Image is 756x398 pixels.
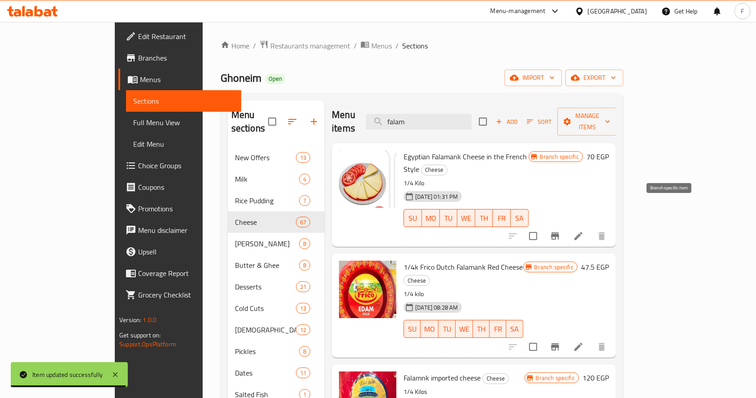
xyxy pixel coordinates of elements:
div: items [296,324,310,335]
div: Cheese67 [228,211,325,233]
a: Edit Restaurant [118,26,241,47]
nav: breadcrumb [221,40,623,52]
a: Coverage Report [118,262,241,284]
div: Dates11 [228,362,325,384]
span: Choice Groups [138,160,234,171]
span: Rice Pudding [235,195,299,206]
span: 12 [296,326,310,334]
span: 1/4k Frico Dutch Falamank Red Cheese [404,260,523,274]
div: Cheese [421,165,448,175]
span: Cheese [404,276,430,286]
span: Sort sections [282,111,303,132]
div: Halawa [235,324,296,335]
a: Menu disclaimer [118,219,241,241]
a: Grocery Checklist [118,284,241,306]
span: 11 [296,369,310,377]
span: [DEMOGRAPHIC_DATA] [235,324,296,335]
span: TH [477,323,486,336]
span: Manage items [565,110,610,133]
span: Coverage Report [138,268,234,279]
span: WE [461,212,472,225]
h2: Menu sections [231,108,269,135]
span: Sort [527,117,552,127]
div: Cold Cuts13 [228,297,325,319]
span: Open [265,75,286,83]
button: MO [421,320,439,338]
button: Sort [525,115,554,129]
span: Add item [492,115,521,129]
span: TU [443,212,454,225]
div: items [299,346,310,357]
span: Cheese [421,165,447,175]
div: Ghoneim Yoghurt [235,238,299,249]
button: SA [506,320,523,338]
span: Menu disclaimer [138,225,234,236]
span: Edit Restaurant [138,31,234,42]
button: SU [404,209,421,227]
div: items [296,217,310,227]
span: Branches [138,52,234,63]
a: Restaurants management [260,40,350,52]
div: Desserts21 [228,276,325,297]
a: Edit menu item [573,231,584,241]
span: New Offers [235,152,296,163]
div: Cheese [482,373,509,384]
span: Grocery Checklist [138,289,234,300]
div: [DEMOGRAPHIC_DATA]12 [228,319,325,341]
button: TU [439,320,455,338]
button: WE [457,209,475,227]
span: Select section [474,112,492,131]
button: MO [422,209,440,227]
span: Select to update [524,337,543,356]
a: Edit menu item [573,341,584,352]
input: search [366,114,472,130]
a: Menus [361,40,392,52]
span: Menus [140,74,234,85]
span: Coupons [138,182,234,192]
li: / [395,40,399,51]
a: Sections [126,90,241,112]
p: 1/4 kilo [404,289,523,300]
img: 1/4k Frico Dutch Falamank Red Cheese [339,261,396,318]
button: Add section [303,111,325,132]
h6: 120 EGP [582,372,609,384]
h6: 70 EGP [587,150,609,163]
span: 4 [300,175,310,184]
li: / [253,40,256,51]
span: Dates [235,367,296,378]
div: Cold Cuts [235,303,296,314]
div: Rice Pudding7 [228,190,325,211]
button: Branch-specific-item [544,336,566,358]
a: Edit Menu [126,133,241,155]
span: Restaurants management [270,40,350,51]
button: import [504,70,562,86]
a: Coupons [118,176,241,198]
a: Upsell [118,241,241,262]
span: import [512,72,555,83]
span: F [741,6,744,16]
span: WE [459,323,469,336]
span: MO [426,212,436,225]
span: Egyptian Falamank Cheese in the French Style [404,150,527,176]
button: Add [492,115,521,129]
span: SA [514,212,525,225]
p: 1/4 Kilos [404,386,524,398]
span: export [573,72,616,83]
div: items [299,238,310,249]
span: Cheese [235,217,296,227]
button: Branch-specific-item [544,225,566,247]
span: 8 [300,240,310,248]
span: 1.0.0 [143,314,156,326]
a: Menus [118,69,241,90]
span: Desserts [235,281,296,292]
span: Sections [402,40,428,51]
span: FR [493,323,503,336]
span: Select all sections [263,112,282,131]
li: / [354,40,357,51]
span: Full Menu View [133,117,234,128]
span: TH [479,212,490,225]
span: FR [496,212,507,225]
